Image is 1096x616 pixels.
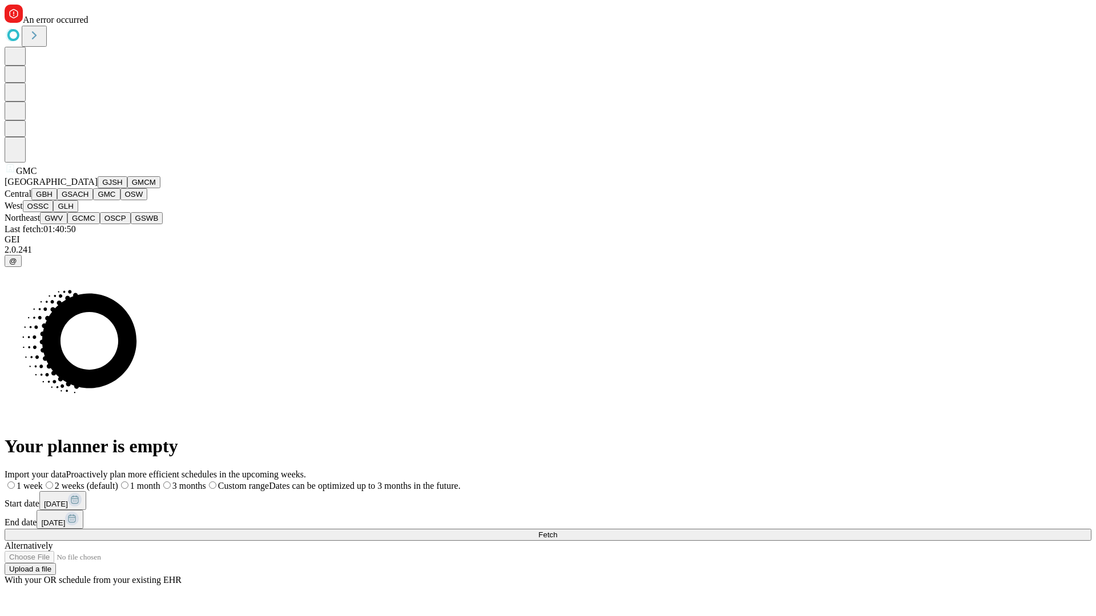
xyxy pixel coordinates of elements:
span: West [5,201,23,210]
span: Last fetch: 01:40:50 [5,224,76,234]
input: 1 month [121,481,128,489]
span: Custom range [218,481,269,491]
span: Fetch [538,530,557,539]
button: OSSC [23,200,54,212]
div: Start date [5,491,1091,510]
button: GSWB [131,212,163,224]
span: [GEOGRAPHIC_DATA] [5,177,98,187]
button: GBH [31,188,57,200]
button: Fetch [5,529,1091,541]
span: Central [5,189,31,198]
span: 1 week [17,481,43,491]
button: [DATE] [39,491,86,510]
span: Alternatively [5,541,53,550]
button: GLH [53,200,78,212]
span: Dates can be optimized up to 3 months in the future. [269,481,460,491]
button: GCMC [67,212,100,224]
input: 1 week [7,481,15,489]
button: GMCM [127,176,160,188]
span: An error occurred [23,15,88,25]
button: OSCP [100,212,131,224]
button: GJSH [98,176,127,188]
span: [DATE] [41,518,65,527]
div: GEI [5,234,1091,245]
button: @ [5,255,22,267]
span: 2 weeks (default) [55,481,118,491]
button: [DATE] [37,510,83,529]
span: Proactively plan more efficient schedules in the upcoming weeks. [66,469,306,479]
div: 2.0.241 [5,245,1091,255]
h1: Your planner is empty [5,436,1091,457]
span: Northeast [5,213,40,222]
button: GWV [40,212,67,224]
button: OSW [120,188,148,200]
button: Upload a file [5,563,56,575]
span: Import your data [5,469,66,479]
span: [DATE] [44,500,68,508]
input: 3 months [163,481,171,489]
span: With your OR schedule from your existing EHR [5,575,182,585]
input: 2 weeks (default) [46,481,53,489]
button: GSACH [57,188,93,200]
span: 3 months [172,481,206,491]
span: GMC [16,166,37,176]
span: 1 month [130,481,160,491]
button: GMC [93,188,120,200]
input: Custom rangeDates can be optimized up to 3 months in the future. [209,481,216,489]
div: End date [5,510,1091,529]
span: @ [9,257,17,265]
